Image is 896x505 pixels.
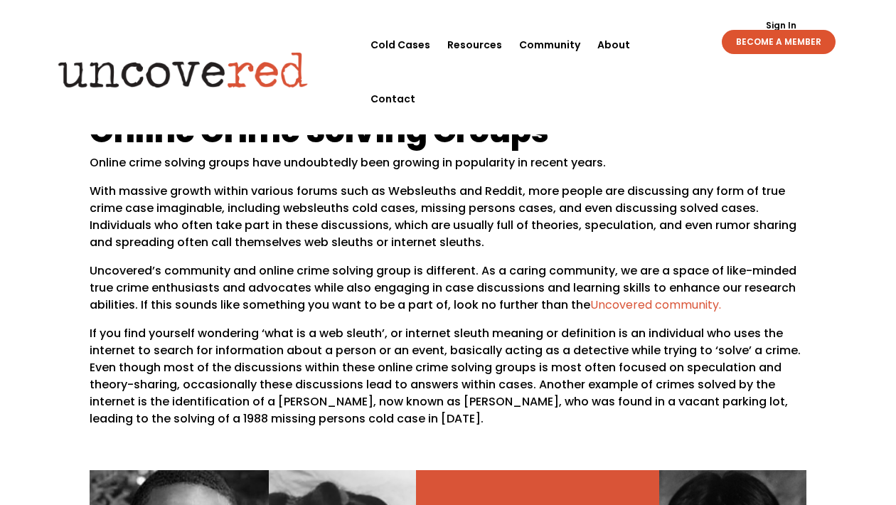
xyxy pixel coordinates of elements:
a: Contact [370,72,415,126]
a: About [597,18,630,72]
p: If you find yourself wondering ‘what is a web sleuth’, or internet sleuth meaning or definition i... [90,325,806,439]
a: BECOME A MEMBER [722,30,836,54]
p: Uncovered’s community and online crime solving group is different. As a caring community, we are ... [90,262,806,325]
a: Uncovered community. [590,297,721,313]
img: Uncovered logo [46,42,320,97]
span: Online crime solving groups have undoubtedly been growing in popularity in recent years. [90,154,606,171]
a: Resources [447,18,502,72]
p: With massive growth within various forums such as Websleuths and Reddit, more people are discussi... [90,183,806,262]
a: Sign In [758,21,804,30]
a: Cold Cases [370,18,430,72]
a: Community [519,18,580,72]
